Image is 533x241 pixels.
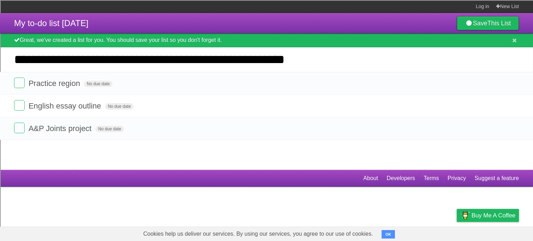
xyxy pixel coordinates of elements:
span: Practice region [28,79,82,88]
div: Move To ... [3,47,530,54]
span: Cookies help us deliver our services. By using our services, you agree to our use of cookies. [136,227,380,241]
button: OK [382,230,395,239]
span: English essay outline [28,101,103,110]
div: Options [3,28,530,35]
span: No due date [84,81,112,87]
div: Move To ... [3,16,530,22]
span: A&P Joints project [28,124,93,133]
div: Sort A > Z [3,3,530,9]
span: My to-do list [DATE] [14,18,89,28]
div: Sort New > Old [3,9,530,16]
span: No due date [96,126,124,132]
label: Done [14,123,25,133]
div: Sign out [3,35,530,41]
a: SaveThis List [457,16,519,30]
b: This List [487,20,511,27]
div: Delete [3,22,530,28]
label: Done [14,78,25,88]
div: Rename [3,41,530,47]
label: Done [14,100,25,111]
span: No due date [105,103,134,110]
